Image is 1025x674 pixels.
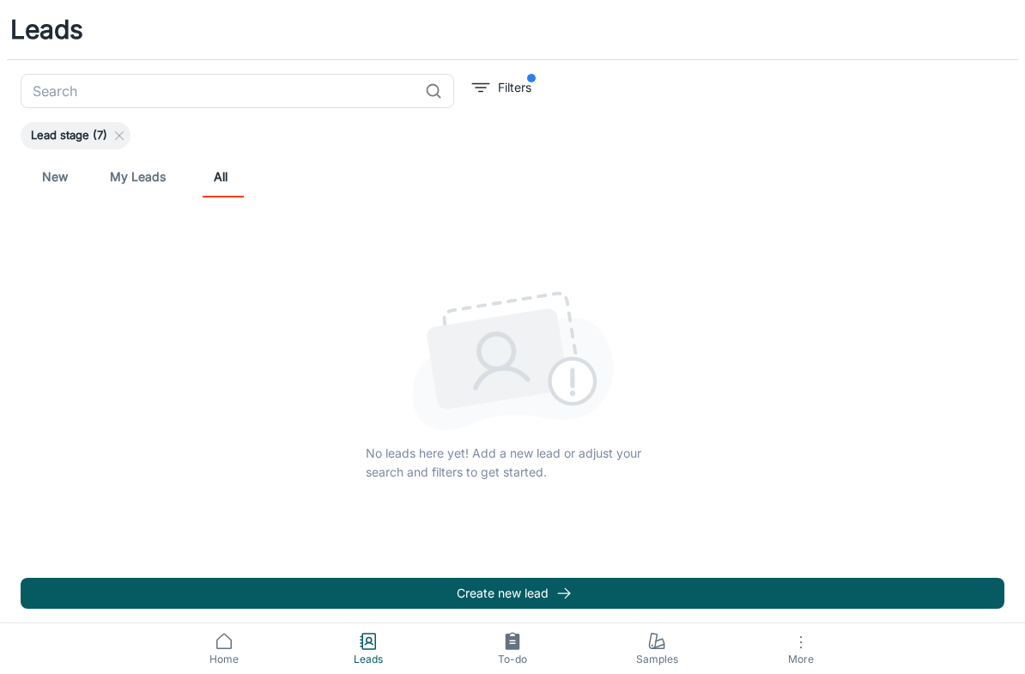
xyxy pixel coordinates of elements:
span: Home [162,652,286,667]
a: Leads [296,623,440,674]
a: Samples [585,623,729,674]
div: Lead stage (7) [21,122,130,149]
span: Lead stage (7) [21,127,118,144]
button: filter [468,74,536,101]
a: All [200,156,241,197]
p: No leads here yet! Add a new lead or adjust your search and filters to get started. [366,444,660,482]
img: lead_empty_state.png [412,291,614,430]
a: Home [152,623,296,674]
input: Search [21,74,418,108]
span: To-do [451,652,574,667]
button: More [729,623,873,674]
button: Create new lead [21,578,1004,609]
a: To-do [440,623,585,674]
a: My Leads [110,156,166,197]
span: More [739,653,863,665]
p: Filters [498,78,531,97]
a: New [34,156,76,197]
span: Samples [595,652,719,667]
h1: Leads [10,10,83,49]
span: Leads [306,652,430,667]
